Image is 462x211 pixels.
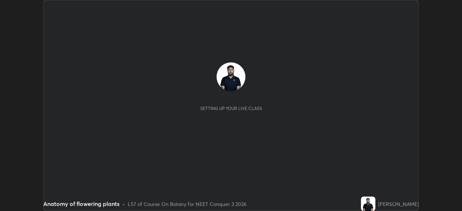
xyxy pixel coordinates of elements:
div: Setting up your live class [200,106,262,111]
img: 030e5b4cae10478b83d40f320708acab.jpg [217,62,245,91]
div: L57 of Course On Botany for NEET Conquer 3 2026 [128,200,247,208]
img: 030e5b4cae10478b83d40f320708acab.jpg [361,197,375,211]
div: Anatomy of flowering plants [43,199,119,208]
div: • [122,200,125,208]
div: [PERSON_NAME] [378,200,419,208]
